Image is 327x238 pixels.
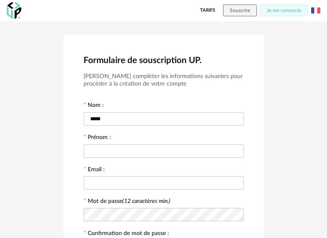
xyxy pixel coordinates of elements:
[84,55,244,66] h2: Formulaire de souscription UP.
[311,6,320,15] img: fr
[84,230,169,238] label: Confirmation de mot de passe :
[230,8,250,13] span: Souscrire
[122,198,170,204] i: (12 caractères min.)
[200,5,215,16] a: Tarifs
[84,134,111,142] label: Prénom :
[84,73,244,88] h3: [PERSON_NAME] compléter les informations suivantes pour procéder à la création de votre compte
[260,5,308,16] button: Je me connecte
[84,167,105,174] label: Email :
[267,8,301,13] span: Je me connecte
[223,5,257,16] button: Souscrire
[88,198,170,204] label: Mot de passe
[7,2,21,19] img: OXP
[84,102,104,110] label: Nom :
